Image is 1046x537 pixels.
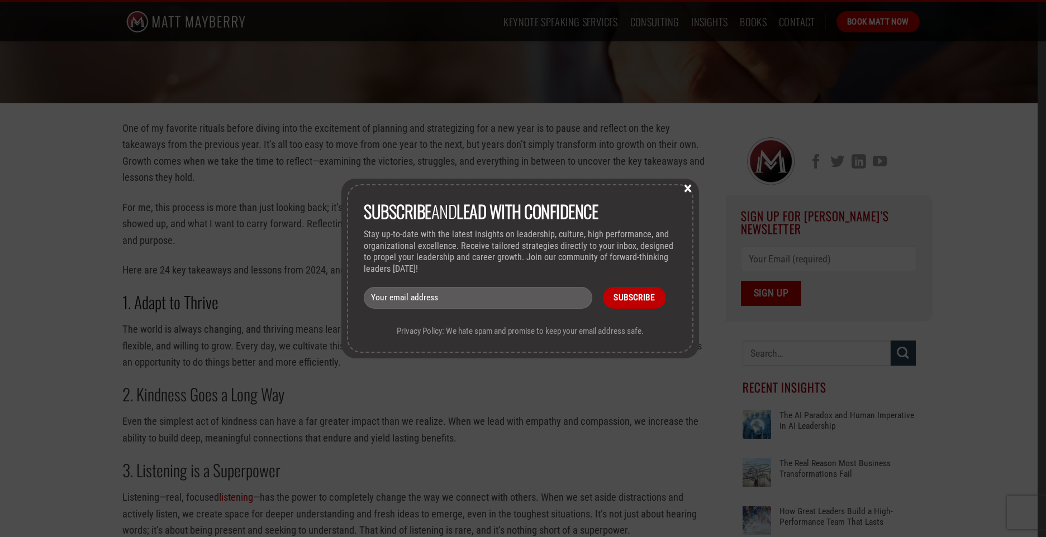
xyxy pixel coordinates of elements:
[457,198,598,224] strong: lead with Confidence
[364,229,677,275] p: Stay up-to-date with the latest insights on leadership, culture, high performance, and organizati...
[679,183,696,193] button: Close
[603,287,666,309] input: Subscribe
[364,326,677,336] p: Privacy Policy: We hate spam and promise to keep your email address safe.
[364,198,598,224] span: and
[364,198,431,224] strong: Subscribe
[364,287,592,309] input: Your email address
